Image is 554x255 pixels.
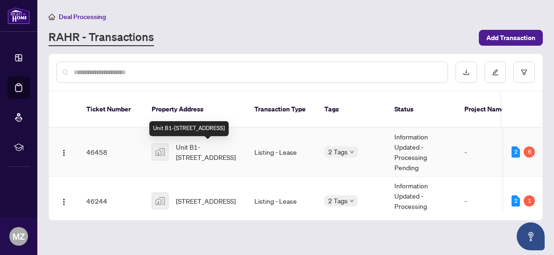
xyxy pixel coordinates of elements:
[247,91,317,128] th: Transaction Type
[79,91,144,128] th: Ticket Number
[524,146,535,158] div: 6
[152,144,168,160] img: thumbnail-img
[49,14,55,20] span: home
[247,128,317,177] td: Listing - Lease
[247,177,317,226] td: Listing - Lease
[60,198,68,206] img: Logo
[492,69,498,76] span: edit
[512,195,520,207] div: 2
[79,177,144,226] td: 46244
[59,13,106,21] span: Deal Processing
[517,222,545,250] button: Open asap
[457,91,513,128] th: Project Name
[149,121,229,136] div: Unit B1-[STREET_ADDRESS]
[524,195,535,207] div: 1
[144,91,247,128] th: Property Address
[387,128,457,177] td: Information Updated - Processing Pending
[456,62,477,83] button: download
[521,69,527,76] span: filter
[350,150,354,154] span: down
[463,69,470,76] span: download
[328,146,348,157] span: 2 Tags
[7,7,30,24] img: logo
[512,146,520,158] div: 2
[486,30,535,45] span: Add Transaction
[176,142,239,162] span: Unit B1-[STREET_ADDRESS]
[60,149,68,157] img: Logo
[79,128,144,177] td: 46458
[479,30,543,46] button: Add Transaction
[56,145,71,159] button: Logo
[484,62,506,83] button: edit
[176,196,236,206] span: [STREET_ADDRESS]
[328,195,348,206] span: 2 Tags
[513,62,535,83] button: filter
[387,177,457,226] td: Information Updated - Processing Pending
[56,193,71,208] button: Logo
[457,128,513,177] td: -
[457,177,513,226] td: -
[387,91,457,128] th: Status
[13,230,25,243] span: MZ
[152,193,168,209] img: thumbnail-img
[49,29,154,46] a: RAHR - Transactions
[317,91,387,128] th: Tags
[350,199,354,203] span: down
